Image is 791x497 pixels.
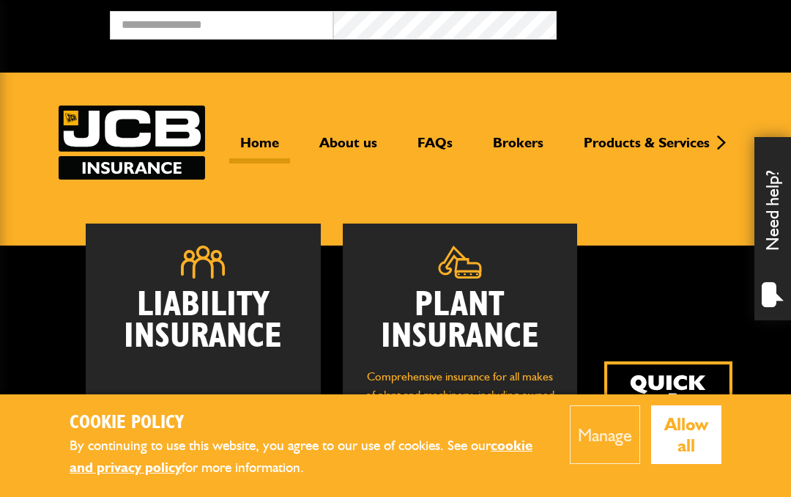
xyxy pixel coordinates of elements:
[604,361,732,490] img: Quick Quote
[59,106,205,180] img: JCB Insurance Services logo
[308,134,388,163] a: About us
[651,405,722,464] button: Allow all
[754,137,791,320] div: Need help?
[557,11,780,34] button: Broker Login
[482,134,554,163] a: Brokers
[365,367,555,461] p: Comprehensive insurance for all makes of plant and machinery, including owned and hired in equipm...
[573,134,721,163] a: Products & Services
[365,290,555,353] h2: Plant Insurance
[406,134,464,163] a: FAQs
[604,361,732,490] a: Get your insurance quote isn just 2-minutes
[229,134,290,163] a: Home
[570,405,640,464] button: Manage
[70,412,548,435] h2: Cookie Policy
[108,290,298,385] h2: Liability Insurance
[70,435,548,479] p: By continuing to use this website, you agree to our use of cookies. See our for more information.
[59,106,205,180] a: JCB Insurance Services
